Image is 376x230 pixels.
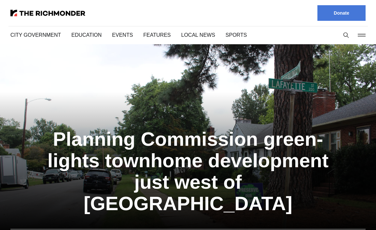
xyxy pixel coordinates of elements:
[341,30,351,40] button: Search this site
[10,31,59,39] a: City Government
[10,10,85,16] img: The Richmonder
[176,31,208,39] a: Local News
[140,31,165,39] a: Features
[110,31,130,39] a: Events
[61,126,315,217] a: Planning Commission green-lights townhome development just west of [GEOGRAPHIC_DATA]
[70,31,100,39] a: Education
[218,31,238,39] a: Sports
[321,198,376,230] iframe: portal-trigger
[317,5,366,21] a: Donate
